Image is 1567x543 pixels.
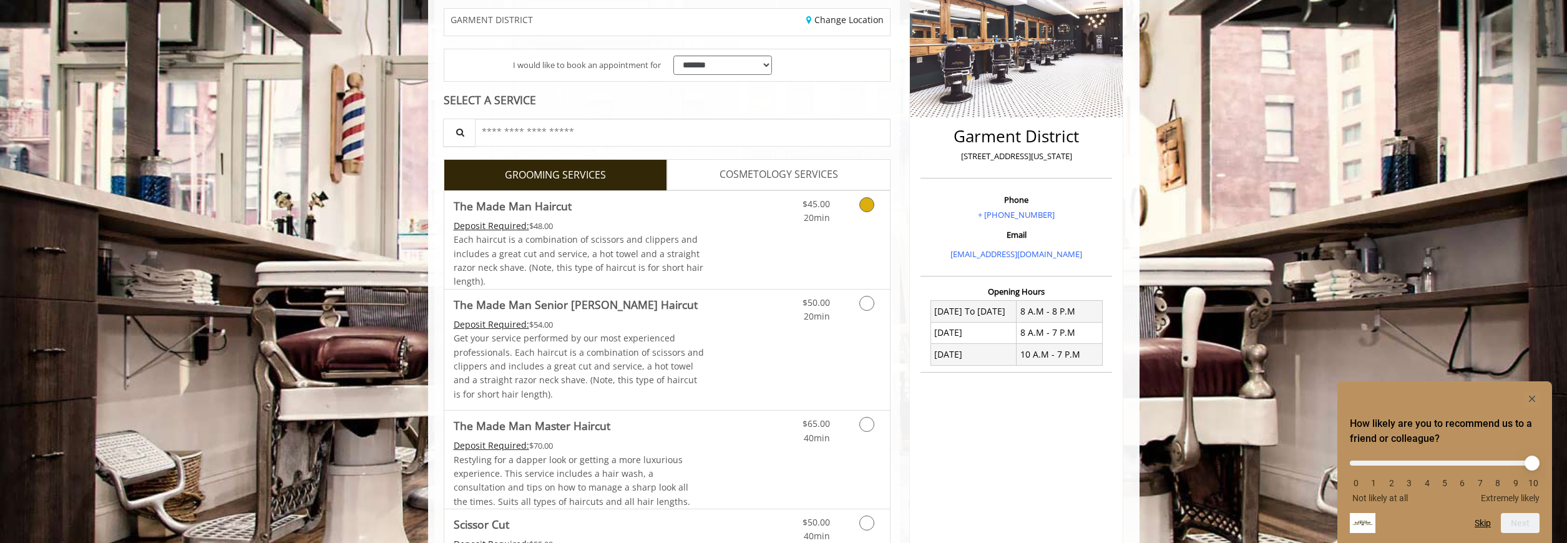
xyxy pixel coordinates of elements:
[720,167,838,183] span: COSMETOLOGY SERVICES
[1525,391,1540,406] button: Hide survey
[1481,493,1540,503] span: Extremely likely
[803,418,830,429] span: $65.00
[924,150,1109,163] p: [STREET_ADDRESS][US_STATE]
[920,287,1112,296] h3: Opening Hours
[1475,518,1491,528] button: Skip
[930,344,1017,365] td: [DATE]
[454,439,529,451] span: This service needs some Advance to be paid before we block your appointment
[454,318,705,331] div: $54.00
[1456,478,1468,488] li: 6
[950,248,1082,260] a: [EMAIL_ADDRESS][DOMAIN_NAME]
[1474,478,1486,488] li: 7
[451,15,533,24] span: GARMENT DISTRICT
[1385,478,1398,488] li: 2
[505,167,606,183] span: GROOMING SERVICES
[1017,344,1103,365] td: 10 A.M - 7 P.M
[804,212,830,223] span: 20min
[803,516,830,528] span: $50.00
[444,94,891,106] div: SELECT A SERVICE
[1527,478,1540,488] li: 10
[454,296,698,313] b: The Made Man Senior [PERSON_NAME] Haircut
[924,195,1109,204] h3: Phone
[454,439,705,452] div: $70.00
[804,310,830,322] span: 20min
[1367,478,1380,488] li: 1
[803,296,830,308] span: $50.00
[1421,478,1433,488] li: 4
[803,198,830,210] span: $45.00
[1501,513,1540,533] button: Next question
[1491,478,1504,488] li: 8
[804,432,830,444] span: 40min
[930,322,1017,343] td: [DATE]
[924,230,1109,239] h3: Email
[1350,451,1540,503] div: How likely are you to recommend us to a friend or colleague? Select an option from 0 to 10, with ...
[1403,478,1415,488] li: 3
[454,516,509,533] b: Scissor Cut
[454,417,610,434] b: The Made Man Master Haircut
[1438,478,1451,488] li: 5
[1510,478,1522,488] li: 9
[804,530,830,542] span: 40min
[1350,416,1540,446] h2: How likely are you to recommend us to a friend or colleague? Select an option from 0 to 10, with ...
[930,301,1017,322] td: [DATE] To [DATE]
[806,14,884,26] a: Change Location
[454,318,529,330] span: This service needs some Advance to be paid before we block your appointment
[454,454,690,507] span: Restyling for a dapper look or getting a more luxurious experience. This service includes a hair ...
[454,233,703,287] span: Each haircut is a combination of scissors and clippers and includes a great cut and service, a ho...
[454,220,529,232] span: This service needs some Advance to be paid before we block your appointment
[454,197,572,215] b: The Made Man Haircut
[454,219,705,233] div: $48.00
[1017,322,1103,343] td: 8 A.M - 7 P.M
[443,119,476,147] button: Service Search
[454,331,705,401] p: Get your service performed by our most experienced professionals. Each haircut is a combination o...
[1350,391,1540,533] div: How likely are you to recommend us to a friend or colleague? Select an option from 0 to 10, with ...
[978,209,1055,220] a: + [PHONE_NUMBER]
[513,59,661,72] span: I would like to book an appointment for
[1350,478,1362,488] li: 0
[924,127,1109,145] h2: Garment District
[1352,493,1408,503] span: Not likely at all
[1017,301,1103,322] td: 8 A.M - 8 P.M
